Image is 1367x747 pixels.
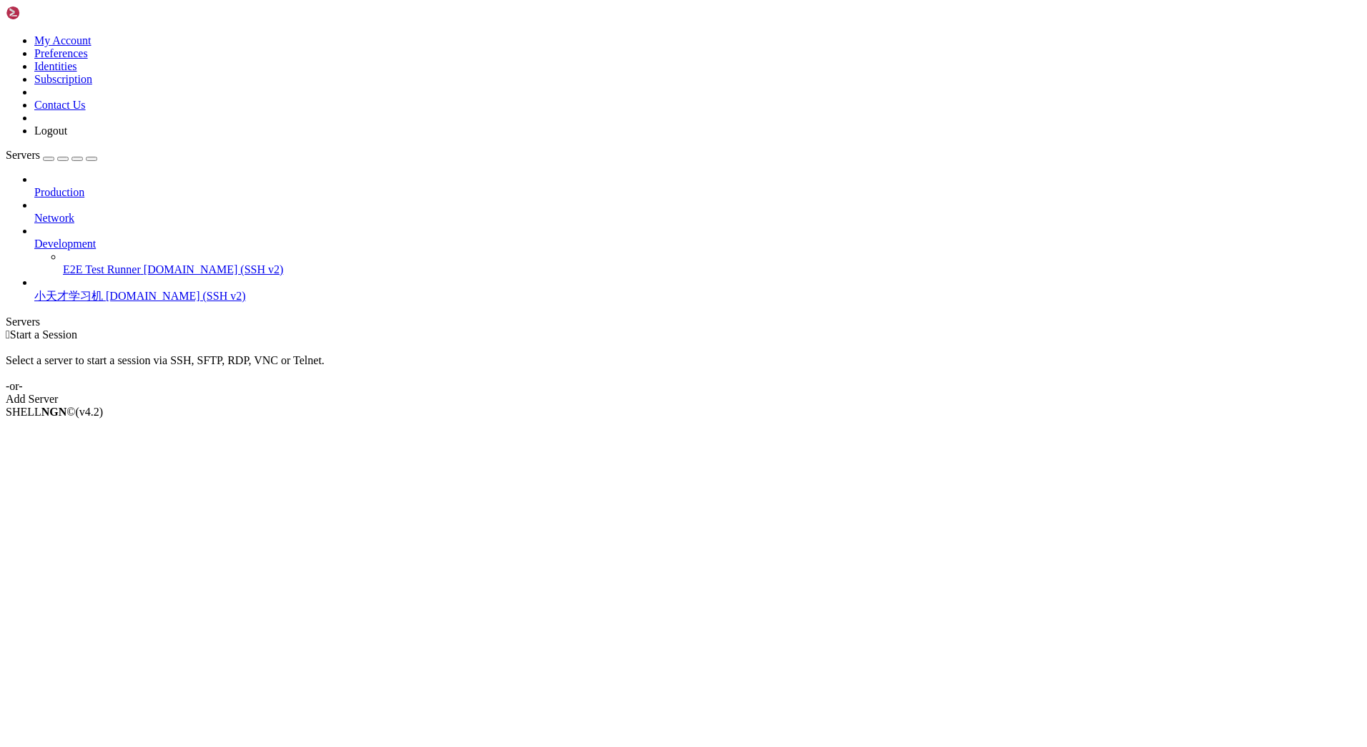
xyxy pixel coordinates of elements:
[34,290,103,302] span: 小天才学习机
[34,289,1361,304] a: 小天才学习机 [DOMAIN_NAME] (SSH v2)
[63,263,1361,276] a: E2E Test Runner [DOMAIN_NAME] (SSH v2)
[34,34,92,47] a: My Account
[34,238,1361,250] a: Development
[34,99,86,111] a: Contact Us
[34,60,77,72] a: Identities
[34,212,74,224] span: Network
[6,328,10,341] span: 
[34,225,1361,276] li: Development
[6,341,1361,393] div: Select a server to start a session via SSH, SFTP, RDP, VNC or Telnet. -or-
[6,406,103,418] span: SHELL ©
[144,263,284,275] span: [DOMAIN_NAME] (SSH v2)
[34,276,1361,304] li: 小天才学习机 [DOMAIN_NAME] (SSH v2)
[34,125,67,137] a: Logout
[6,393,1361,406] div: Add Server
[34,199,1361,225] li: Network
[76,406,104,418] span: 4.2.0
[41,406,67,418] b: NGN
[34,186,84,198] span: Production
[34,173,1361,199] li: Production
[63,250,1361,276] li: E2E Test Runner [DOMAIN_NAME] (SSH v2)
[34,212,1361,225] a: Network
[63,263,141,275] span: E2E Test Runner
[34,238,96,250] span: Development
[10,328,77,341] span: Start a Session
[34,73,92,85] a: Subscription
[6,149,40,161] span: Servers
[34,47,88,59] a: Preferences
[34,186,1361,199] a: Production
[6,316,1361,328] div: Servers
[6,149,97,161] a: Servers
[6,6,88,20] img: Shellngn
[106,290,246,302] span: [DOMAIN_NAME] (SSH v2)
